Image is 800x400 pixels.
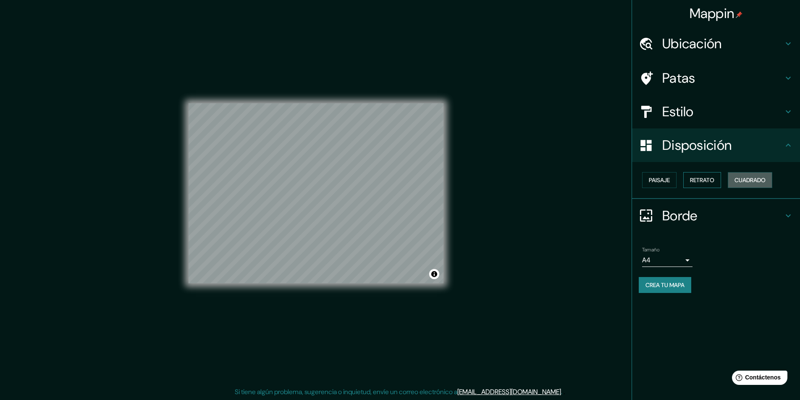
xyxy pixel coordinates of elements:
div: A4 [642,254,692,267]
font: . [564,387,565,396]
font: Si tiene algún problema, sugerencia o inquietud, envíe un correo electrónico a [235,387,457,396]
img: pin-icon.png [736,11,742,18]
div: Borde [632,199,800,233]
button: Retrato [683,172,721,188]
font: Disposición [662,136,732,154]
font: . [562,387,564,396]
font: A4 [642,256,650,264]
font: Ubicación [662,35,722,52]
button: Activar o desactivar atribución [429,269,439,279]
div: Patas [632,61,800,95]
a: [EMAIL_ADDRESS][DOMAIN_NAME] [457,387,561,396]
font: Borde [662,207,698,225]
font: Paisaje [649,176,670,184]
div: Estilo [632,95,800,128]
canvas: Mapa [189,103,443,283]
iframe: Lanzador de widgets de ayuda [725,367,791,391]
div: Ubicación [632,27,800,60]
button: Crea tu mapa [639,277,691,293]
font: Patas [662,69,695,87]
font: Crea tu mapa [645,281,685,289]
font: Retrato [690,176,714,184]
font: Tamaño [642,246,659,253]
div: Disposición [632,128,800,162]
button: Cuadrado [728,172,772,188]
font: Estilo [662,103,694,120]
button: Paisaje [642,172,677,188]
font: Mappin [690,5,734,22]
font: . [561,387,562,396]
font: Cuadrado [734,176,766,184]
